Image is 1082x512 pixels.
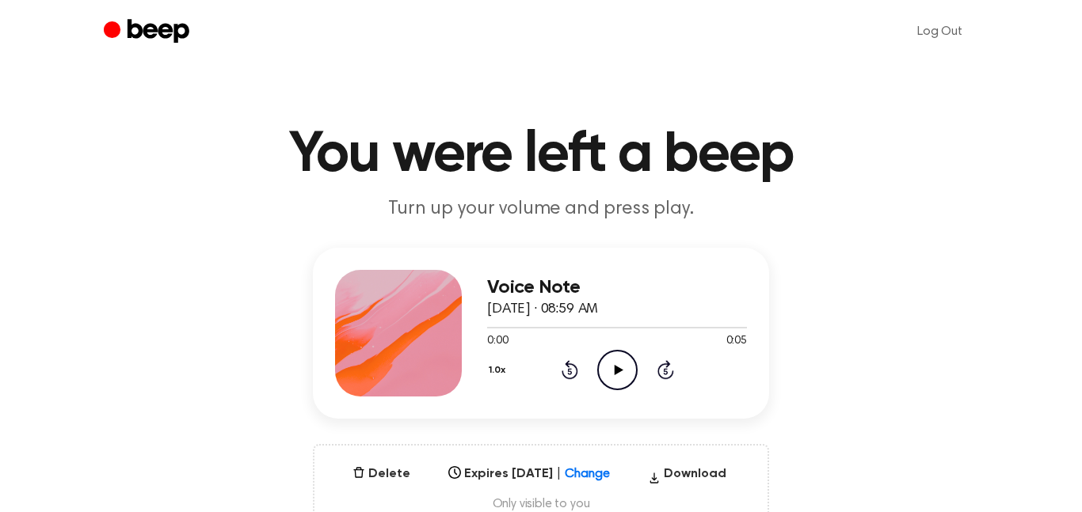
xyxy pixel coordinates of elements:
button: Delete [346,465,417,484]
h3: Voice Note [487,277,747,298]
h1: You were left a beep [135,127,947,184]
a: Log Out [901,13,978,51]
span: Only visible to you [333,496,749,512]
p: Turn up your volume and press play. [237,196,845,222]
button: 1.0x [487,357,512,384]
span: 0:05 [726,333,747,350]
span: 0:00 [487,333,508,350]
span: [DATE] · 08:59 AM [487,302,598,317]
a: Beep [104,17,193,47]
button: Download [642,465,733,490]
